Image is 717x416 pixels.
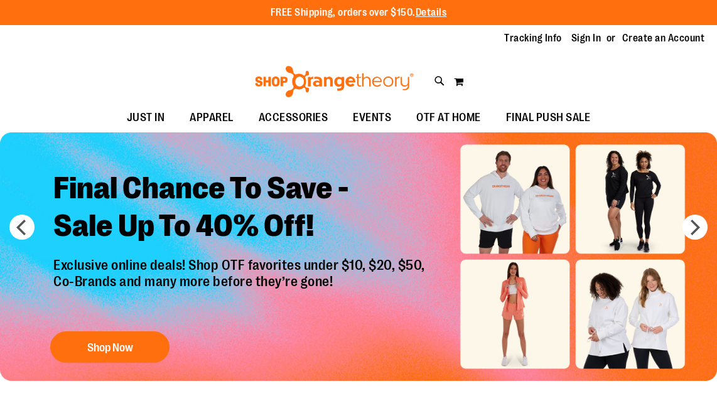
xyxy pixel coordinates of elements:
[177,104,246,132] a: APPAREL
[9,215,35,240] button: prev
[271,6,447,20] p: FREE Shipping, orders over $150.
[340,104,404,132] a: EVENTS
[571,31,601,45] a: Sign In
[504,31,562,45] a: Tracking Info
[353,104,391,132] span: EVENTS
[404,104,493,132] a: OTF AT HOME
[259,104,328,132] span: ACCESSORIES
[44,160,438,257] h2: Final Chance To Save - Sale Up To 40% Off!
[44,160,438,369] a: Final Chance To Save -Sale Up To 40% Off! Exclusive online deals! Shop OTF favorites under $10, $...
[416,104,481,132] span: OTF AT HOME
[50,331,170,363] button: Shop Now
[44,257,438,319] p: Exclusive online deals! Shop OTF favorites under $10, $20, $50, Co-Brands and many more before th...
[416,7,447,18] a: Details
[506,104,591,132] span: FINAL PUSH SALE
[682,215,708,240] button: next
[493,104,603,132] a: FINAL PUSH SALE
[253,66,416,97] img: Shop Orangetheory
[622,31,705,45] a: Create an Account
[114,104,178,132] a: JUST IN
[246,104,341,132] a: ACCESSORIES
[127,104,165,132] span: JUST IN
[190,104,234,132] span: APPAREL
